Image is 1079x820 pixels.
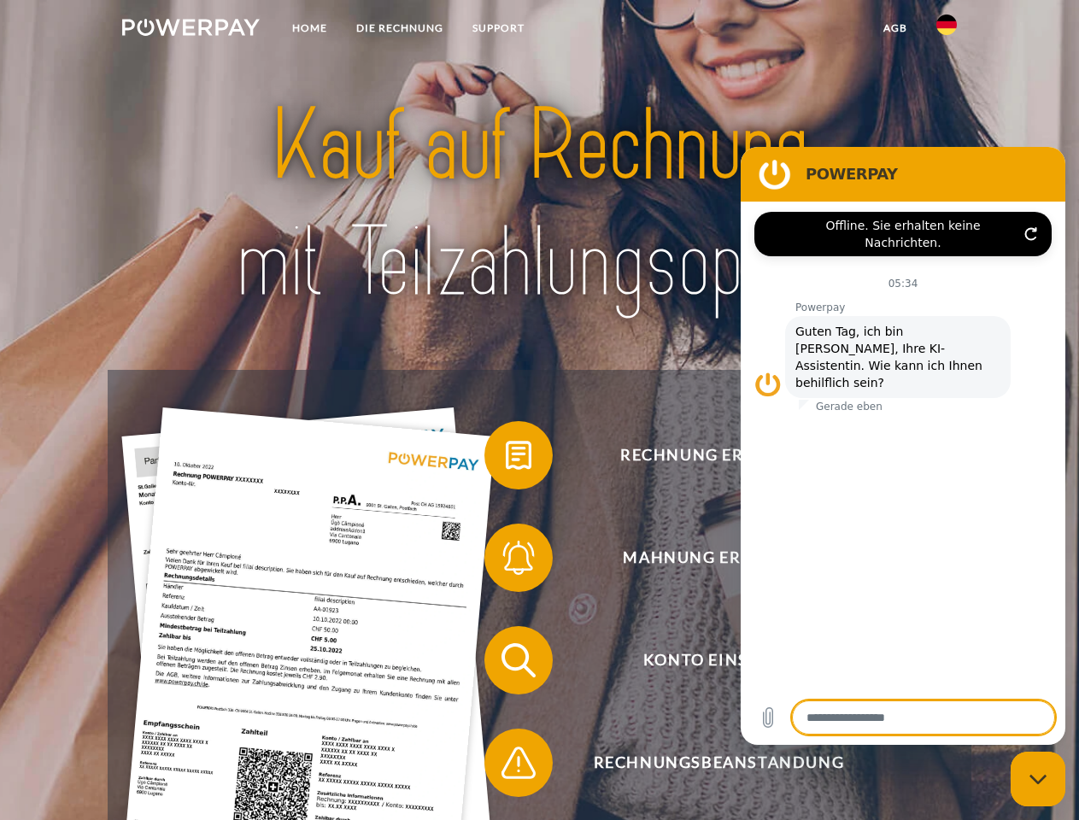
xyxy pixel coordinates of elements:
[936,15,957,35] img: de
[278,13,342,44] a: Home
[342,13,458,44] a: DIE RECHNUNG
[484,524,929,592] button: Mahnung erhalten?
[484,626,929,694] button: Konto einsehen
[509,421,928,489] span: Rechnung erhalten?
[458,13,539,44] a: SUPPORT
[497,536,540,579] img: qb_bell.svg
[497,434,540,477] img: qb_bill.svg
[869,13,922,44] a: agb
[509,729,928,797] span: Rechnungsbeanstandung
[497,741,540,784] img: qb_warning.svg
[122,19,260,36] img: logo-powerpay-white.svg
[484,421,929,489] button: Rechnung erhalten?
[497,639,540,682] img: qb_search.svg
[741,147,1065,745] iframe: Messaging-Fenster
[163,82,916,327] img: title-powerpay_de.svg
[509,524,928,592] span: Mahnung erhalten?
[509,626,928,694] span: Konto einsehen
[1011,752,1065,806] iframe: Schaltfläche zum Öffnen des Messaging-Fensters; Konversation läuft
[484,729,929,797] button: Rechnungsbeanstandung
